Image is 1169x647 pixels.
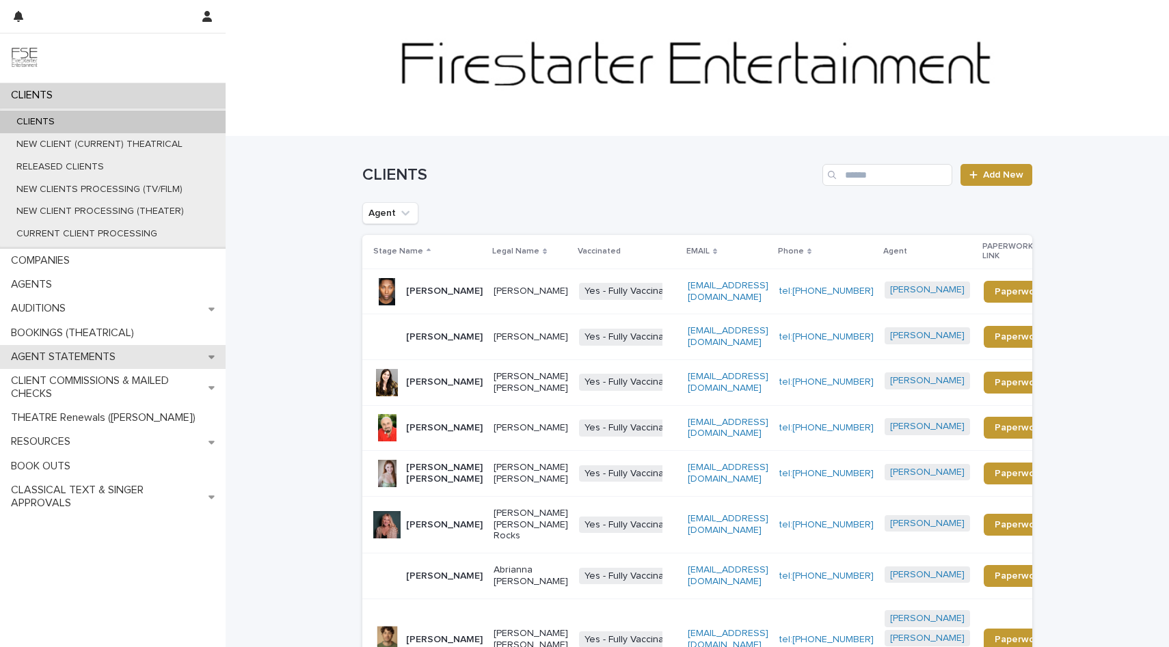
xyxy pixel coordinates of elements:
tr: [PERSON_NAME][PERSON_NAME] [PERSON_NAME] RocksYes - Fully Vaccinated[EMAIL_ADDRESS][DOMAIN_NAME]t... [362,496,1076,553]
span: Yes - Fully Vaccinated [579,465,684,482]
a: Paperwork [984,417,1054,439]
p: [PERSON_NAME] [PERSON_NAME] [494,462,568,485]
p: [PERSON_NAME] [406,570,483,582]
p: [PERSON_NAME] [406,331,483,343]
a: [EMAIL_ADDRESS][DOMAIN_NAME] [688,372,768,393]
img: 9JgRvJ3ETPGCJDhvPVA5 [11,44,38,72]
a: tel:[PHONE_NUMBER] [779,520,874,529]
a: [PERSON_NAME] [890,518,965,529]
a: Paperwork [984,372,1054,394]
p: Agent [883,244,907,259]
span: Yes - Fully Vaccinated [579,329,684,346]
p: AGENTS [5,278,63,291]
a: Paperwork [984,281,1054,303]
h1: CLIENTS [362,165,817,185]
a: [EMAIL_ADDRESS][DOMAIN_NAME] [688,417,768,439]
a: tel:[PHONE_NUMBER] [779,635,874,644]
span: Paperwork [995,423,1043,432]
p: RELEASED CLIENTS [5,161,115,173]
p: [PERSON_NAME] [494,286,568,297]
p: Vaccinated [578,244,621,259]
p: Stage Name [373,244,423,259]
a: Paperwork [984,514,1054,536]
p: [PERSON_NAME] [494,331,568,343]
span: Yes - Fully Vaccinated [579,374,684,391]
a: [EMAIL_ADDRESS][DOMAIN_NAME] [688,565,768,586]
span: Yes - Fully Vaccinated [579,517,684,534]
span: Yes - Fully Vaccinated [579,283,684,300]
button: Agent [362,202,418,224]
p: NEW CLIENTS PROCESSING (TV/FILM) [5,184,193,195]
span: Yes - Fully Vaccinated [579,419,684,437]
input: Search [822,164,952,186]
p: Legal Name [492,244,539,259]
span: Paperwork [995,635,1043,644]
a: [EMAIL_ADDRESS][DOMAIN_NAME] [688,463,768,484]
a: [PERSON_NAME] [890,284,965,296]
p: CLIENTS [5,116,66,128]
p: [PERSON_NAME] [494,422,568,434]
a: tel:[PHONE_NUMBER] [779,571,874,581]
span: Paperwork [995,378,1043,387]
p: PAPERWORK LINK [982,239,1047,264]
tr: [PERSON_NAME][PERSON_NAME] [PERSON_NAME]Yes - Fully Vaccinated[EMAIL_ADDRESS][DOMAIN_NAME]tel:[PH... [362,359,1076,405]
a: tel:[PHONE_NUMBER] [779,377,874,387]
a: Paperwork [984,463,1054,484]
tr: [PERSON_NAME]Abrianna [PERSON_NAME]Yes - Fully Vaccinated[EMAIL_ADDRESS][DOMAIN_NAME]tel:[PHONE_N... [362,553,1076,599]
p: [PERSON_NAME] [406,422,483,434]
a: tel:[PHONE_NUMBER] [779,286,874,296]
span: Add New [983,170,1023,180]
a: tel:[PHONE_NUMBER] [779,469,874,478]
p: Abrianna [PERSON_NAME] [494,564,568,588]
a: [PERSON_NAME] [890,330,965,342]
a: [PERSON_NAME] [890,421,965,432]
span: Paperwork [995,332,1043,342]
p: EMAIL [686,244,710,259]
a: [PERSON_NAME] [890,467,965,478]
p: AGENT STATEMENTS [5,350,126,363]
a: tel:[PHONE_NUMBER] [779,423,874,432]
span: Paperwork [995,520,1043,529]
a: Paperwork [984,326,1054,348]
a: Paperwork [984,565,1054,587]
a: [PERSON_NAME] [890,375,965,387]
p: CURRENT CLIENT PROCESSING [5,228,168,240]
span: Paperwork [995,469,1043,478]
a: tel:[PHONE_NUMBER] [779,332,874,342]
a: [PERSON_NAME] [890,613,965,624]
a: [PERSON_NAME] [890,633,965,644]
p: NEW CLIENT PROCESSING (THEATER) [5,206,195,217]
tr: [PERSON_NAME] [PERSON_NAME][PERSON_NAME] [PERSON_NAME]Yes - Fully Vaccinated[EMAIL_ADDRESS][DOMAI... [362,451,1076,497]
tr: [PERSON_NAME][PERSON_NAME]Yes - Fully Vaccinated[EMAIL_ADDRESS][DOMAIN_NAME]tel:[PHONE_NUMBER][PE... [362,269,1076,314]
span: Paperwork [995,287,1043,297]
p: BOOKINGS (THEATRICAL) [5,327,145,340]
p: [PERSON_NAME] [PERSON_NAME] [406,462,483,485]
span: Paperwork [995,571,1043,581]
p: [PERSON_NAME] [406,519,483,531]
tr: [PERSON_NAME][PERSON_NAME]Yes - Fully Vaccinated[EMAIL_ADDRESS][DOMAIN_NAME]tel:[PHONE_NUMBER][PE... [362,405,1076,451]
p: [PERSON_NAME] [PERSON_NAME] Rocks [494,508,568,542]
p: AUDITIONS [5,302,77,315]
a: [EMAIL_ADDRESS][DOMAIN_NAME] [688,514,768,535]
p: [PERSON_NAME] [PERSON_NAME] [494,371,568,394]
p: CLASSICAL TEXT & SINGER APPROVALS [5,484,209,510]
p: [PERSON_NAME] [406,634,483,646]
a: [EMAIL_ADDRESS][DOMAIN_NAME] [688,326,768,347]
p: [PERSON_NAME] [406,286,483,297]
p: [PERSON_NAME] [406,376,483,388]
a: [PERSON_NAME] [890,569,965,581]
p: COMPANIES [5,254,81,267]
p: THEATRE Renewals ([PERSON_NAME]) [5,411,206,424]
p: Phone [778,244,804,259]
tr: [PERSON_NAME][PERSON_NAME]Yes - Fully Vaccinated[EMAIL_ADDRESS][DOMAIN_NAME]tel:[PHONE_NUMBER][PE... [362,314,1076,360]
p: CLIENT COMMISSIONS & MAILED CHECKS [5,374,209,400]
p: CLIENTS [5,89,64,102]
p: RESOURCES [5,435,81,448]
span: Yes - Fully Vaccinated [579,568,684,585]
a: [EMAIL_ADDRESS][DOMAIN_NAME] [688,281,768,302]
p: BOOK OUTS [5,460,81,473]
a: Add New [960,164,1032,186]
p: NEW CLIENT (CURRENT) THEATRICAL [5,139,193,150]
